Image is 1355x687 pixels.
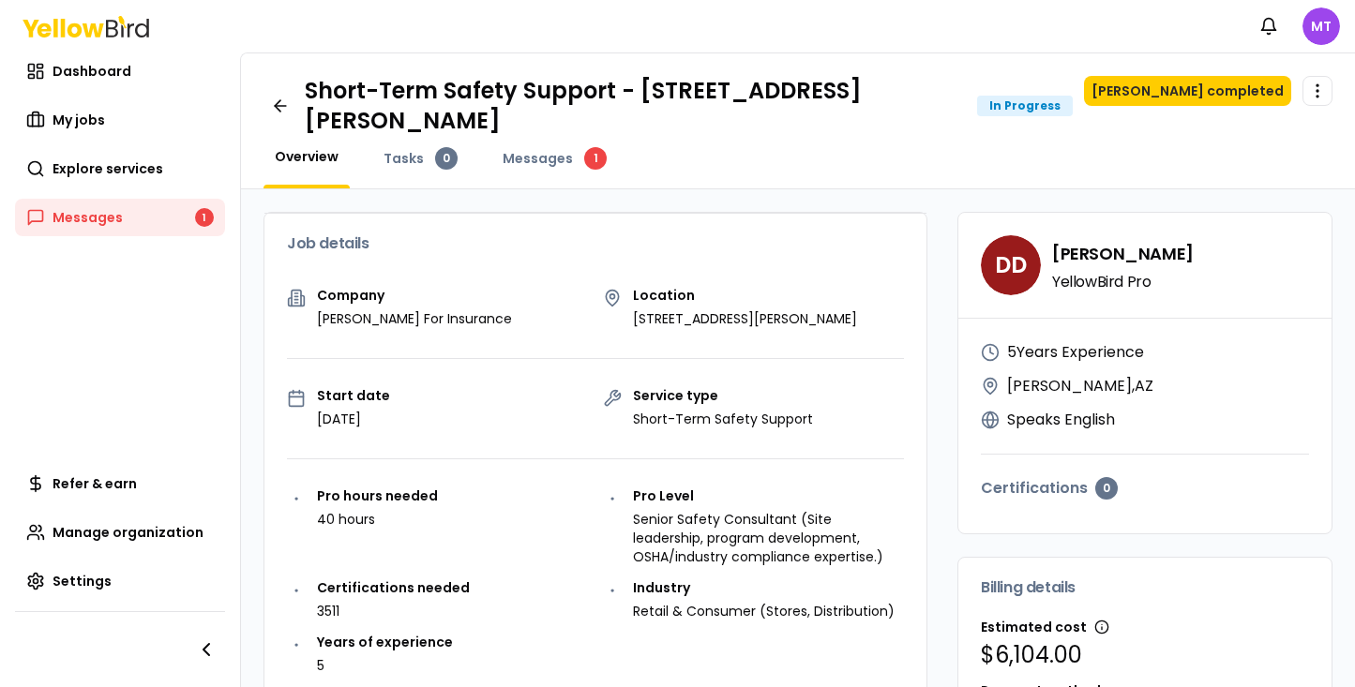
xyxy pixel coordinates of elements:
p: 5 [317,656,453,675]
p: Company [317,289,512,302]
a: Dashboard [15,52,225,90]
p: Service type [633,389,813,402]
h4: [PERSON_NAME] [1052,241,1194,267]
a: Settings [15,562,225,600]
p: [DATE] [317,410,390,428]
p: 5 Years Experience [1007,341,1144,364]
p: Retail & Consumer (Stores, Distribution) [633,602,895,620]
button: [PERSON_NAME] completed [1084,76,1291,106]
a: Manage organization [15,514,225,551]
span: Billing details [981,580,1076,595]
a: My jobs [15,101,225,139]
span: Messages [53,208,123,227]
div: 1 [584,147,607,170]
p: Senior Safety Consultant (Site leadership, program development, OSHA/industry compliance expertise.) [633,510,904,566]
span: Estimated cost [981,618,1087,636]
p: 3 5 11 [317,602,470,620]
span: Dashboard [53,62,131,81]
div: In Progress [977,96,1073,116]
p: YellowBird Pro [1052,275,1194,290]
h3: Job details [287,236,904,251]
p: [STREET_ADDRESS][PERSON_NAME] [633,309,857,328]
span: Overview [275,147,339,166]
span: Messages [503,149,573,168]
p: Years of experience [317,635,453,649]
p: [PERSON_NAME] , AZ [1007,375,1153,397]
a: Messages1 [491,147,618,170]
p: [PERSON_NAME] For Insurance [317,309,512,328]
a: Messages1 [15,199,225,236]
div: 0 [1095,477,1118,500]
a: Overview [263,147,350,166]
a: Tasks0 [372,147,469,170]
a: Explore services [15,150,225,187]
span: Explore services [53,159,163,178]
span: Tasks [384,149,424,168]
div: 1 [195,208,214,227]
p: Certifications needed [317,581,470,594]
div: 0 [435,147,458,170]
p: Location [633,289,857,302]
p: Speaks English [1007,409,1115,431]
p: Pro Level [633,489,904,502]
span: MT [1302,7,1340,45]
p: Start date [317,389,390,402]
p: Industry [633,581,895,594]
span: Refer & earn [53,474,137,493]
h1: Short-Term Safety Support - [STREET_ADDRESS][PERSON_NAME] [305,76,962,136]
span: Manage organization [53,523,203,542]
span: My jobs [53,111,105,129]
span: Settings [53,572,112,590]
p: Pro hours needed [317,489,438,502]
p: 40 hours [317,510,438,529]
p: Short-Term Safety Support [633,410,813,428]
a: Refer & earn [15,465,225,502]
span: DD [981,235,1041,295]
p: $6,104.00 [981,640,1309,670]
h4: Certifications [981,477,1309,500]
